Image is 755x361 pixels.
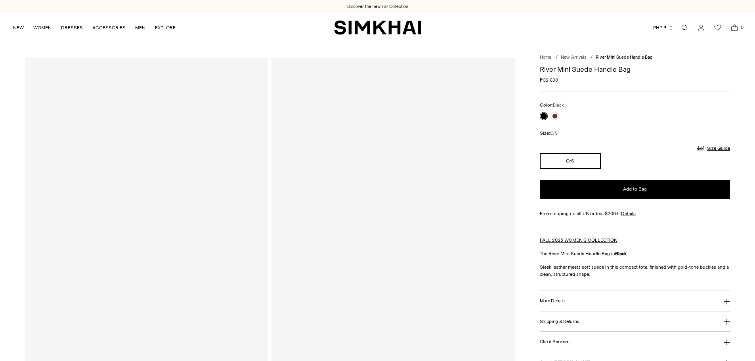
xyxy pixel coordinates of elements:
span: O/S [550,131,558,136]
h3: Shipping & Returns [540,319,579,324]
a: WOMEN [33,19,52,36]
strong: Black [615,251,627,256]
span: 0 [738,24,745,31]
div: Free shipping on all US orders $200+ [540,210,730,217]
a: MEN [135,19,145,36]
button: PHP ₱ [653,19,674,36]
a: New Arrivals [561,55,586,60]
label: Color: [540,101,564,109]
a: ACCESSORIES [92,19,126,36]
a: Open search modal [677,20,692,36]
span: Black [553,103,564,108]
h3: Client Services [540,339,570,344]
a: Discover the new Fall Collection [347,4,408,10]
a: Wishlist [710,20,726,36]
button: More Details [540,291,730,311]
span: ₱32,600 [540,76,558,84]
nav: breadcrumbs [540,54,730,61]
a: Open cart modal [726,20,742,36]
div: / [556,54,558,61]
a: NEW [13,19,24,36]
span: Add to Bag [623,186,647,193]
a: Size Guide [696,143,730,153]
p: Sleek leather meets soft suede in this compact tote, finished with gold-tone buckles and a clean,... [540,264,730,278]
label: Size: [540,130,558,137]
button: Client Services [540,332,730,352]
span: River Mini Suede Handle Bag [596,55,652,60]
a: Go to the account page [693,20,709,36]
a: DRESSES [61,19,83,36]
a: SIMKHAI [334,20,421,35]
div: / [591,54,593,61]
h1: River Mini Suede Handle Bag [540,66,730,73]
p: The River Mini Suede Handle Bag in [540,250,730,257]
a: Home [540,55,551,60]
button: O/S [540,153,601,169]
button: Shipping & Returns [540,311,730,332]
button: Add to Bag [540,180,730,199]
a: FALL 2025 WOMEN'S COLLECTION [540,237,617,243]
a: Details [621,210,636,217]
a: EXPLORE [155,19,176,36]
h3: More Details [540,298,565,304]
